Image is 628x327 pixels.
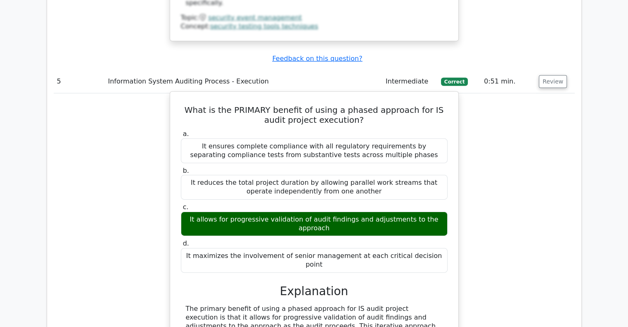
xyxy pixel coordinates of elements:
[382,70,438,93] td: Intermediate
[272,55,362,62] a: Feedback on this question?
[186,284,443,298] h3: Explanation
[181,14,448,22] div: Topic:
[54,70,105,93] td: 5
[183,167,189,174] span: b.
[181,138,448,163] div: It ensures complete compliance with all regulatory requirements by separating compliance tests fr...
[210,22,318,30] a: security testing tools techniques
[183,203,189,211] span: c.
[183,239,189,247] span: d.
[208,14,302,21] a: security event management
[104,70,382,93] td: Information System Auditing Process - Execution
[181,22,448,31] div: Concept:
[181,175,448,200] div: It reduces the total project duration by allowing parallel work streams that operate independentl...
[181,212,448,236] div: It allows for progressive validation of audit findings and adjustments to the approach
[183,130,189,138] span: a.
[181,248,448,273] div: It maximizes the involvement of senior management at each critical decision point
[180,105,448,125] h5: What is the PRIMARY benefit of using a phased approach for IS audit project execution?
[441,78,468,86] span: Correct
[539,75,567,88] button: Review
[481,70,536,93] td: 0:51 min.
